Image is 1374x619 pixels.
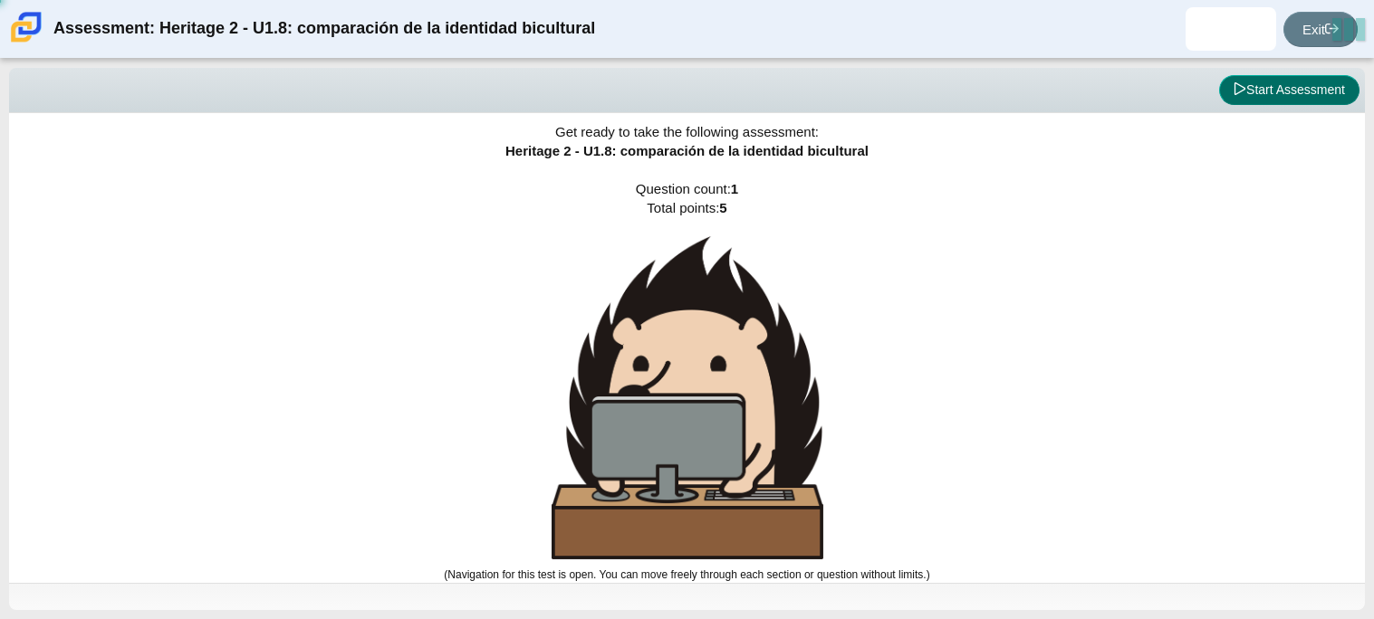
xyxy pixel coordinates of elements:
[1219,75,1360,106] button: Start Assessment
[1283,12,1358,47] a: Exit
[53,7,595,51] div: Assessment: Heritage 2 - U1.8: comparación de la identidad bicultural
[555,124,819,139] span: Get ready to take the following assessment:
[505,143,869,158] span: Heritage 2 - U1.8: comparación de la identidad bicultural
[444,568,929,581] small: (Navigation for this test is open. You can move freely through each section or question without l...
[1216,14,1245,43] img: arianna.nunez.vxbeOf
[719,200,726,215] b: 5
[7,33,45,49] a: Carmen School of Science & Technology
[731,181,738,196] b: 1
[444,181,929,581] span: Question count: Total points:
[552,236,823,559] img: hedgehog-behind-computer-large.png
[7,8,45,46] img: Carmen School of Science & Technology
